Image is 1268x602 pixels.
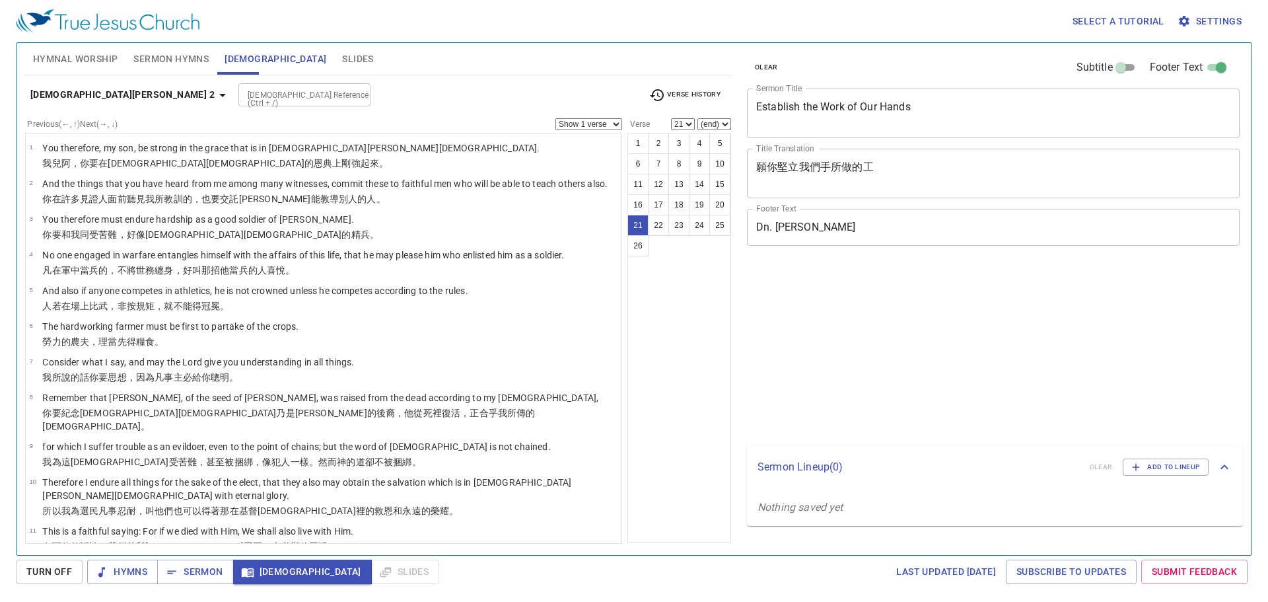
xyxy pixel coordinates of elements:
[211,372,238,383] wg4671: 聰明
[627,153,649,174] button: 6
[42,177,608,190] p: And the things that you have heard from me among many witnesses, commit these to faithful men who...
[253,457,421,467] wg1199: ，像犯人
[29,357,32,365] span: 7
[229,372,238,383] wg4907: 。
[52,229,380,240] wg4771: 要
[61,301,230,311] wg1437: 在場上比武
[1180,13,1242,30] span: Settings
[668,133,689,154] button: 3
[16,9,199,33] img: True Jesus Church
[234,457,421,467] wg3360: 捆綁
[42,299,468,313] p: 人
[337,457,421,467] wg235: 神
[356,506,459,516] wg2424: 裡
[242,87,345,102] input: Type Bible Reference
[42,408,535,432] wg5547: 乃是[PERSON_NAME]
[1175,9,1247,34] button: Settings
[145,194,386,204] wg191: 我
[42,264,564,277] p: 凡在軍中當兵的
[244,229,379,240] wg5547: [DEMOGRAPHIC_DATA]
[220,506,458,516] wg5177: 那
[80,541,337,552] wg4103: 話
[29,143,32,151] span: 1
[244,541,337,552] wg5547: 同死
[42,356,354,369] p: Consider what I say, and may the Lord give you understanding in all things.
[98,564,147,580] span: Hymns
[155,301,229,311] wg3545: ，就不能
[29,527,36,534] span: 11
[136,541,337,552] wg1487: 與[DEMOGRAPHIC_DATA]
[627,194,649,215] button: 16
[80,506,458,516] wg1223: 選民
[1141,560,1248,584] a: Submit Feedback
[33,51,118,67] span: Hymnal Worship
[225,51,326,67] span: [DEMOGRAPHIC_DATA]
[133,51,209,67] span: Sermon Hymns
[627,133,649,154] button: 1
[689,153,710,174] button: 9
[431,506,458,516] wg166: 榮耀
[52,158,389,169] wg3450: 兒
[136,506,458,516] wg5278: ，叫
[1152,564,1237,580] span: Submit Feedback
[1150,59,1203,75] span: Footer Text
[52,301,230,311] wg5100: 若
[61,457,421,467] wg1722: 這
[127,336,164,347] wg4413: 得
[755,61,778,73] span: clear
[42,406,617,433] p: 你要紀念
[412,457,421,467] wg1210: 。
[341,229,379,240] wg2424: 的精
[244,564,361,580] span: [DEMOGRAPHIC_DATA]
[668,153,689,174] button: 8
[304,158,388,169] wg2424: 的恩典
[648,215,669,236] button: 22
[42,408,535,432] wg2424: [DEMOGRAPHIC_DATA]
[201,372,239,383] wg1325: 你
[42,320,299,333] p: The hardworking farmer must be first to partake of the crops.
[328,541,337,552] wg4800: ；
[127,265,295,276] wg3762: 將世
[118,229,379,240] wg2553: ，好像
[311,194,386,204] wg4103: 能
[89,541,337,552] wg3056: 說：我們若
[174,372,239,383] wg3956: 主
[291,457,421,467] wg2557: 一樣
[71,336,164,347] wg2872: 農夫
[756,100,1230,126] textarea: Establish the Work of Our Hands
[80,194,386,204] wg4183: 見證人
[42,440,550,453] p: for which I suffer trouble as an evildoer, even to the point of chains; but the word of [DEMOGRAP...
[155,506,458,516] wg2443: 他們
[668,194,689,215] button: 18
[108,158,388,169] wg1722: [DEMOGRAPHIC_DATA]
[258,265,295,276] wg4758: 人喜悅
[342,51,373,67] span: Slides
[309,457,421,467] wg5613: 。然而
[742,260,1143,440] iframe: from-child
[1016,564,1126,580] span: Subscribe to Updates
[896,564,996,580] span: Last updated [DATE]
[709,174,730,195] button: 15
[757,501,843,513] i: Nothing saved yet
[29,442,32,449] span: 9
[365,457,421,467] wg3056: 卻不被
[71,372,239,383] wg3004: 的話你要思想
[709,194,730,215] button: 20
[449,506,458,516] wg1391: 。
[155,372,238,383] wg1063: 凡事
[627,215,649,236] button: 21
[648,133,669,154] button: 2
[1073,13,1164,30] span: Select a tutorial
[393,506,458,516] wg4991: 和
[668,215,689,236] button: 23
[709,215,730,236] button: 25
[42,192,608,206] p: 你在許多
[361,229,379,240] wg2570: 兵
[61,158,389,169] wg5043: 阿，你
[365,506,459,516] wg1722: 的救恩
[747,59,786,75] button: clear
[627,120,650,128] label: Verse
[648,194,669,215] button: 17
[155,336,164,347] wg2590: 。
[42,504,617,517] p: 所以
